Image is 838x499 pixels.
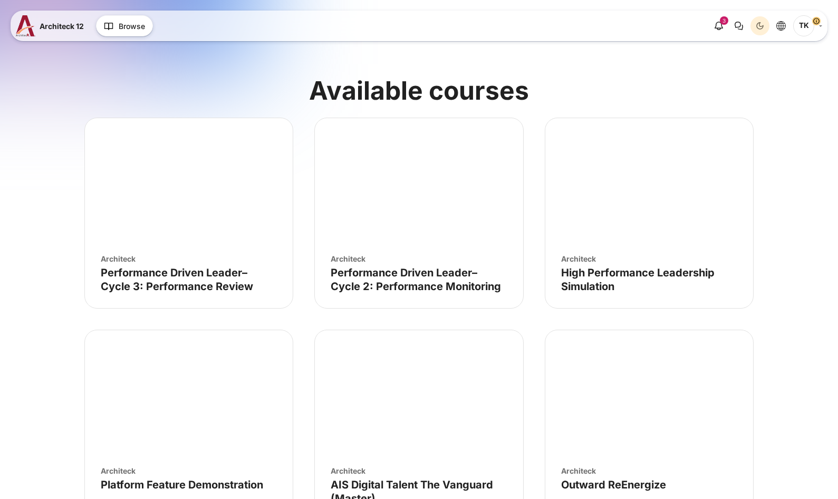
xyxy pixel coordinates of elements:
[331,465,507,476] div: Architeck
[16,15,88,36] a: A12 A12 Architeck 12
[101,465,277,476] div: Architeck
[561,478,666,491] a: Outward ReEnergize
[84,74,754,107] h2: Available courses
[331,253,507,264] div: Architeck
[331,266,501,293] a: Performance Driven Leader– Cycle 2: Performance Monitoring
[772,16,791,35] button: Languages
[101,478,263,491] a: Platform Feature Demonstration
[16,15,35,36] img: A12
[561,253,737,264] div: Architeck
[709,16,728,35] div: Show notification window with 3 new notifications
[750,16,769,35] button: Light Mode Dark Mode
[119,21,145,32] span: Browse
[101,253,277,264] div: Architeck
[793,15,814,36] span: Thananthorn Khanijomdi
[561,465,737,476] div: Architeck
[793,15,822,36] a: User menu
[96,15,153,36] button: Browse
[752,18,768,34] div: Dark Mode
[101,266,253,293] a: Performance Driven Leader– Cycle 3: Performance Review
[720,16,728,25] div: 3
[561,266,715,293] a: High Performance Leadership Simulation
[729,16,748,35] button: There are 0 unread conversations
[40,21,84,32] span: Architeck 12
